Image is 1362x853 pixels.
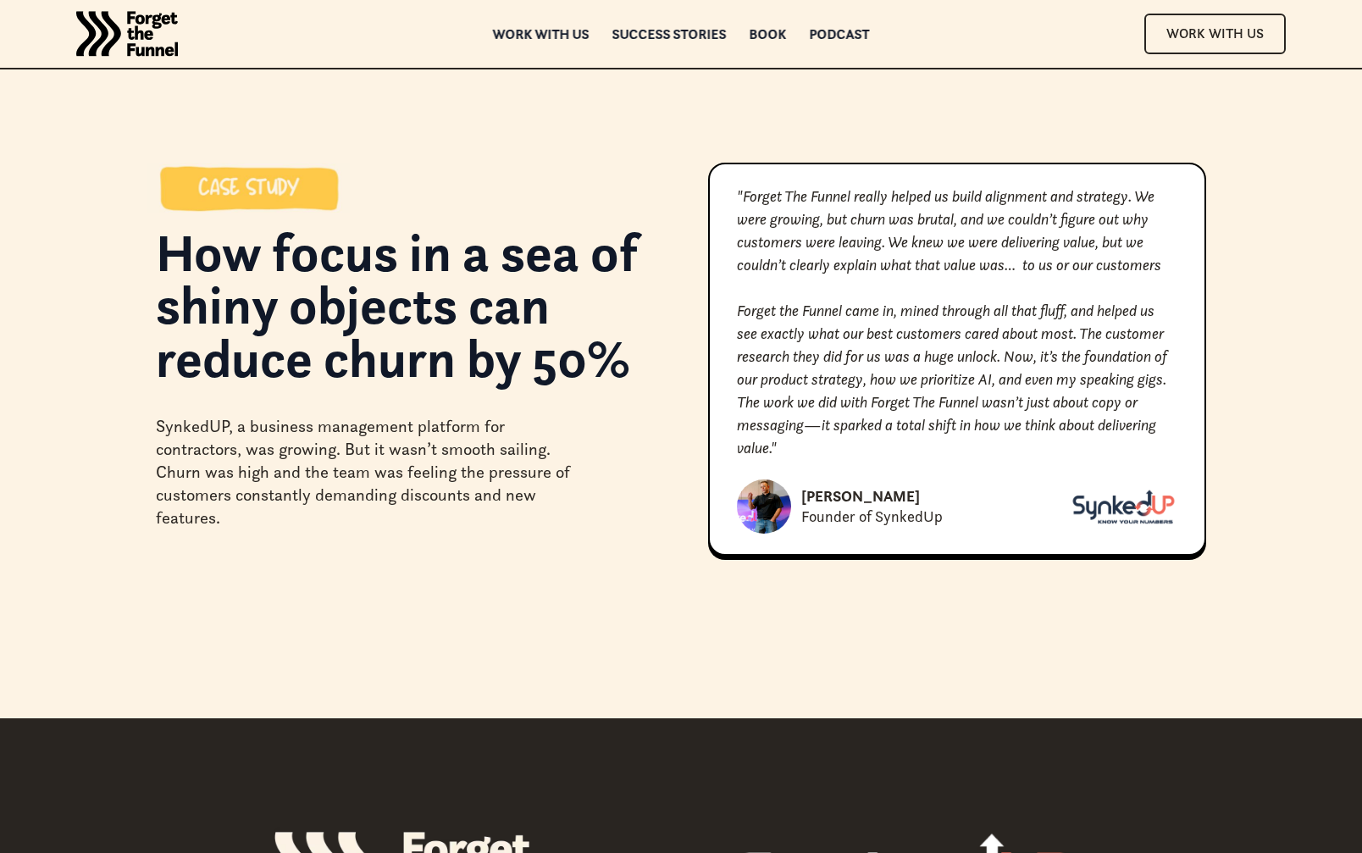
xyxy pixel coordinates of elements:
[156,226,654,402] h1: How focus in a sea of shiny objects can reduce churn by 50%
[156,415,579,529] div: SynkedUP, a business management platform for contractors, was growing. But it wasn’t smooth saili...
[801,486,920,507] div: [PERSON_NAME]
[810,28,870,40] a: Podcast
[493,28,590,40] a: Work with us
[1144,14,1286,53] a: Work With Us
[612,28,727,40] a: Success Stories
[801,507,943,527] div: Founder of SynkedUp
[737,186,1167,457] em: "Forget The Funnel really helped us build alignment and strategy. We were growing, but churn was ...
[750,28,787,40] a: Book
